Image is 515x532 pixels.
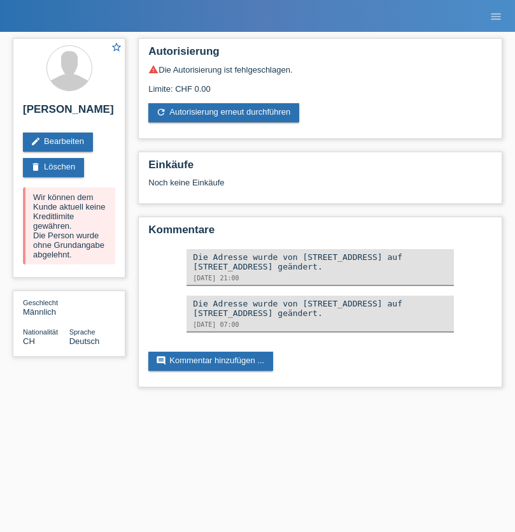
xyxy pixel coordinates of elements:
div: [DATE] 21:00 [193,275,448,282]
div: Männlich [23,298,69,317]
h2: Einkäufe [148,159,492,178]
i: edit [31,136,41,147]
a: editBearbeiten [23,133,93,152]
a: menu [483,12,509,20]
div: Wir können dem Kunde aktuell keine Kreditlimite gewähren. Die Person wurde ohne Grundangabe abgel... [23,187,115,264]
span: Geschlecht [23,299,58,306]
a: deleteLöschen [23,158,84,177]
h2: Autorisierung [148,45,492,64]
i: delete [31,162,41,172]
div: Die Adresse wurde von [STREET_ADDRESS] auf [STREET_ADDRESS] geändert. [193,299,448,318]
span: Schweiz [23,336,35,346]
div: Die Adresse wurde von [STREET_ADDRESS] auf [STREET_ADDRESS] geändert. [193,252,448,271]
span: Sprache [69,328,95,336]
a: star_border [111,41,122,55]
div: Die Autorisierung ist fehlgeschlagen. [148,64,492,75]
span: Deutsch [69,336,100,346]
i: refresh [156,107,166,117]
h2: [PERSON_NAME] [23,103,115,122]
i: comment [156,356,166,366]
a: refreshAutorisierung erneut durchführen [148,103,299,122]
div: [DATE] 07:00 [193,321,448,328]
div: Noch keine Einkäufe [148,178,492,197]
i: warning [148,64,159,75]
a: commentKommentar hinzufügen ... [148,352,273,371]
i: star_border [111,41,122,53]
h2: Kommentare [148,224,492,243]
i: menu [490,10,502,23]
span: Nationalität [23,328,58,336]
div: Limite: CHF 0.00 [148,75,492,94]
